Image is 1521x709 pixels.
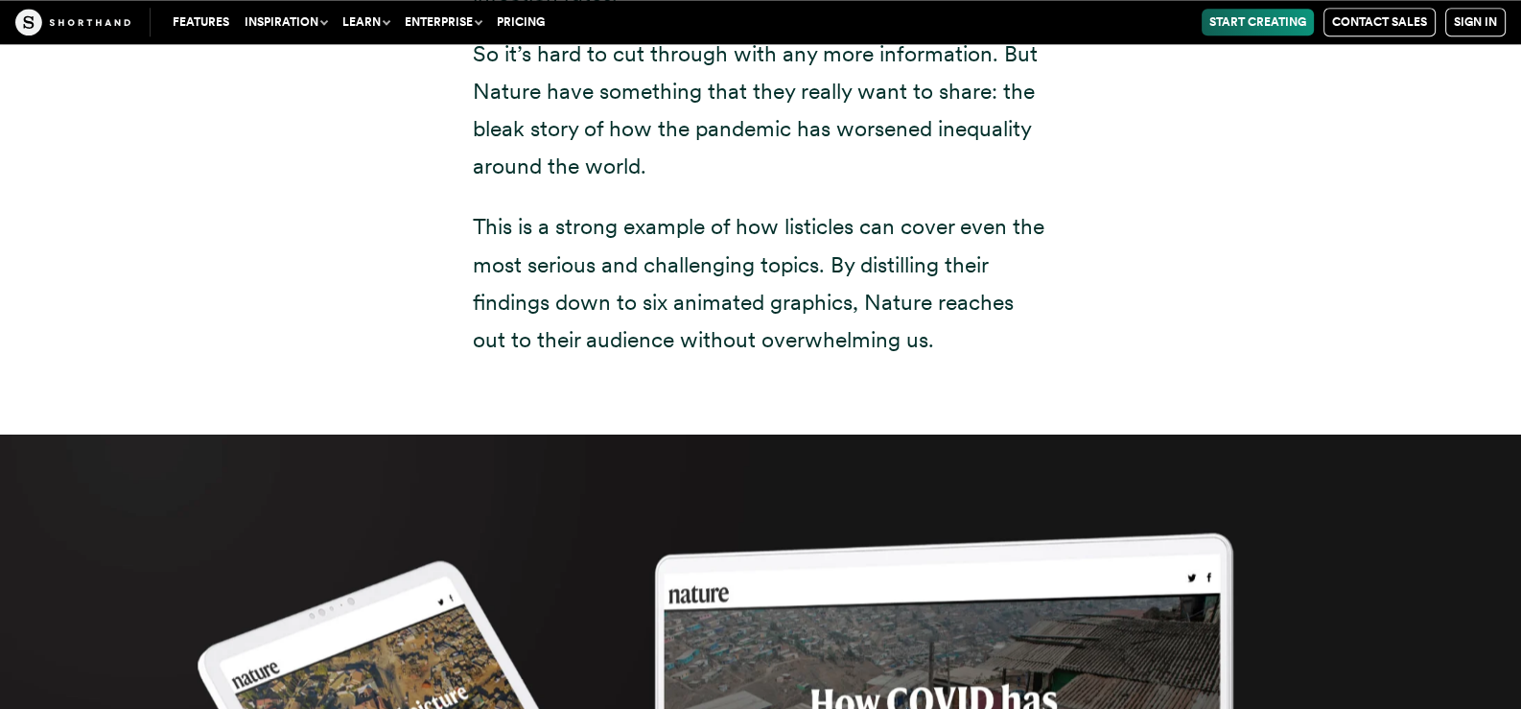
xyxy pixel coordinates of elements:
[335,9,397,35] button: Learn
[1445,8,1506,36] a: Sign in
[15,9,130,35] img: The Craft
[473,35,1048,185] p: So it’s hard to cut through with any more information. But Nature have something that they really...
[489,9,552,35] a: Pricing
[1323,8,1436,36] a: Contact Sales
[1202,9,1314,35] a: Start Creating
[473,208,1048,358] p: This is a strong example of how listicles can cover even the most serious and challenging topics....
[397,9,489,35] button: Enterprise
[237,9,335,35] button: Inspiration
[165,9,237,35] a: Features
